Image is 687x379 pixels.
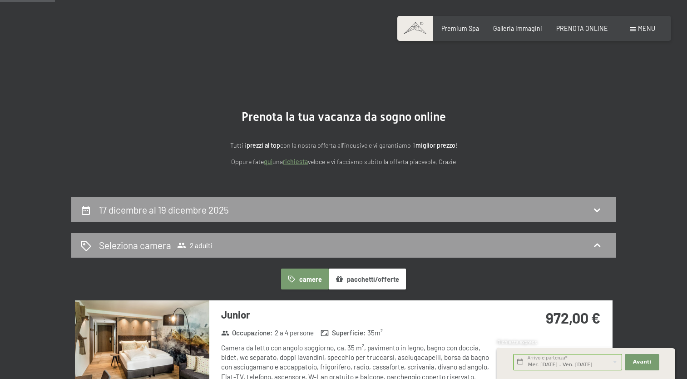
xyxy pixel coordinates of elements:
[221,308,491,322] h3: Junior
[144,157,544,167] p: Oppure fate una veloce e vi facciamo subito la offerta piacevole. Grazie
[221,328,273,338] strong: Occupazione :
[329,269,406,289] button: pacchetti/offerte
[367,328,383,338] span: 35 m²
[638,25,655,32] span: Menu
[441,25,479,32] a: Premium Spa
[264,158,272,165] a: quì
[415,141,455,149] strong: miglior prezzo
[99,204,229,215] h2: 17 dicembre al 19 dicembre 2025
[633,359,651,366] span: Avanti
[177,241,213,250] span: 2 adulti
[247,141,280,149] strong: prezzi al top
[556,25,608,32] a: PRENOTA ONLINE
[275,328,314,338] span: 2 a 4 persone
[321,328,366,338] strong: Superficie :
[625,354,659,370] button: Avanti
[99,239,171,252] h2: Seleziona camera
[493,25,542,32] a: Galleria immagini
[546,309,600,326] strong: 972,00 €
[497,339,537,345] span: Richiesta express
[283,158,308,165] a: richiesta
[242,110,446,124] span: Prenota la tua vacanza da sogno online
[281,269,328,289] button: camere
[144,140,544,151] p: Tutti i con la nostra offerta all'incusive e vi garantiamo il !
